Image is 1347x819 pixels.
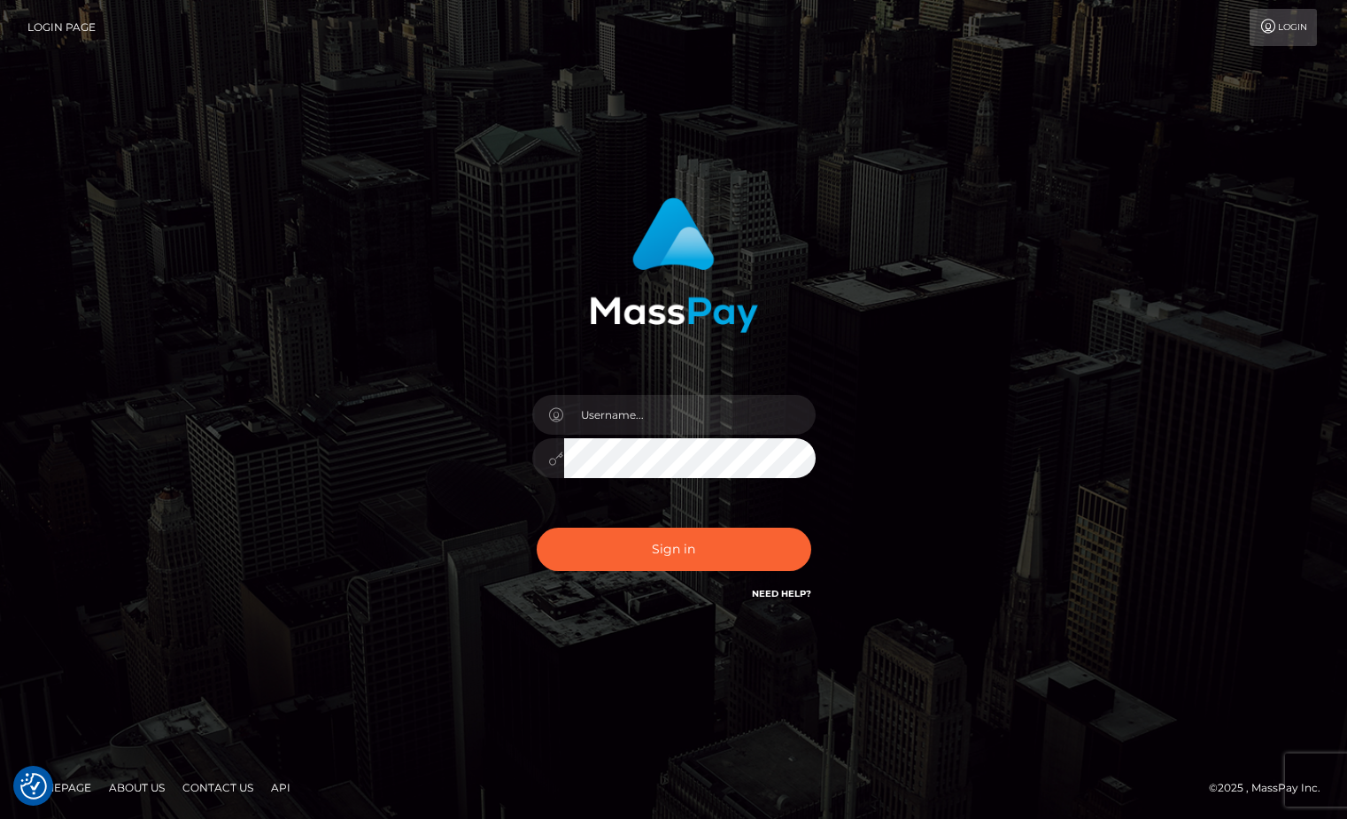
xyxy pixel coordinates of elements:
[20,773,47,800] button: Consent Preferences
[102,774,172,801] a: About Us
[537,528,811,571] button: Sign in
[264,774,298,801] a: API
[564,395,816,435] input: Username...
[20,773,47,800] img: Revisit consent button
[1209,778,1334,798] div: © 2025 , MassPay Inc.
[27,9,96,46] a: Login Page
[19,774,98,801] a: Homepage
[1250,9,1317,46] a: Login
[175,774,260,801] a: Contact Us
[590,197,758,333] img: MassPay Login
[752,588,811,599] a: Need Help?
